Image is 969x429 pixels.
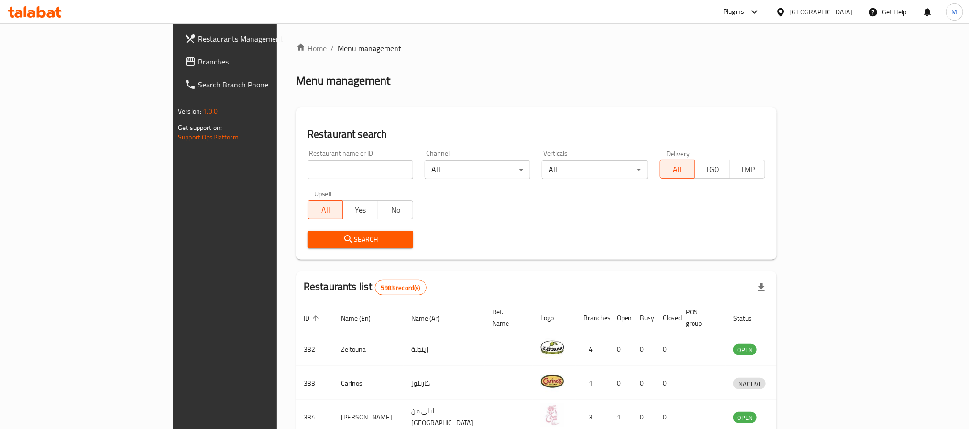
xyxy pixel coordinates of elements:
[312,203,339,217] span: All
[425,160,530,179] div: All
[333,332,404,366] td: Zeitouna
[699,162,726,176] span: TGO
[378,200,413,219] button: No
[492,306,521,329] span: Ref. Name
[308,127,765,141] h2: Restaurant search
[347,203,374,217] span: Yes
[666,150,690,157] label: Delivery
[308,231,413,248] button: Search
[733,412,757,423] span: OPEN
[338,43,401,54] span: Menu management
[609,366,632,400] td: 0
[333,366,404,400] td: Carinos
[375,280,427,295] div: Total records count
[342,200,378,219] button: Yes
[632,332,655,366] td: 0
[304,279,427,295] h2: Restaurants list
[576,366,609,400] td: 1
[296,73,390,88] h2: Menu management
[375,283,426,292] span: 5983 record(s)
[198,79,327,90] span: Search Branch Phone
[686,306,714,329] span: POS group
[198,33,327,44] span: Restaurants Management
[308,160,413,179] input: Search for restaurant name or ID..
[632,366,655,400] td: 0
[296,43,777,54] nav: breadcrumb
[404,332,484,366] td: زيتونة
[664,162,691,176] span: All
[733,412,757,423] div: OPEN
[533,303,576,332] th: Logo
[632,303,655,332] th: Busy
[198,56,327,67] span: Branches
[952,7,958,17] span: M
[178,131,239,143] a: Support.OpsPlatform
[609,332,632,366] td: 0
[655,366,678,400] td: 0
[655,303,678,332] th: Closed
[542,160,648,179] div: All
[177,50,335,73] a: Branches
[540,335,564,359] img: Zeitouna
[694,160,730,179] button: TGO
[733,344,757,355] span: OPEN
[341,312,383,324] span: Name (En)
[203,105,218,118] span: 1.0.0
[576,332,609,366] td: 4
[404,366,484,400] td: كارينوز
[733,344,757,355] div: OPEN
[576,303,609,332] th: Branches
[177,73,335,96] a: Search Branch Phone
[655,332,678,366] td: 0
[177,27,335,50] a: Restaurants Management
[411,312,452,324] span: Name (Ar)
[723,6,744,18] div: Plugins
[609,303,632,332] th: Open
[382,203,409,217] span: No
[733,312,764,324] span: Status
[178,105,201,118] span: Version:
[540,369,564,393] img: Carinos
[790,7,853,17] div: [GEOGRAPHIC_DATA]
[308,200,343,219] button: All
[730,160,765,179] button: TMP
[733,378,766,389] div: INACTIVE
[734,162,761,176] span: TMP
[178,121,222,134] span: Get support on:
[750,276,773,299] div: Export file
[660,160,695,179] button: All
[733,378,766,389] span: INACTIVE
[304,312,322,324] span: ID
[540,403,564,427] img: Leila Min Lebnan
[315,234,406,246] span: Search
[314,191,332,197] label: Upsell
